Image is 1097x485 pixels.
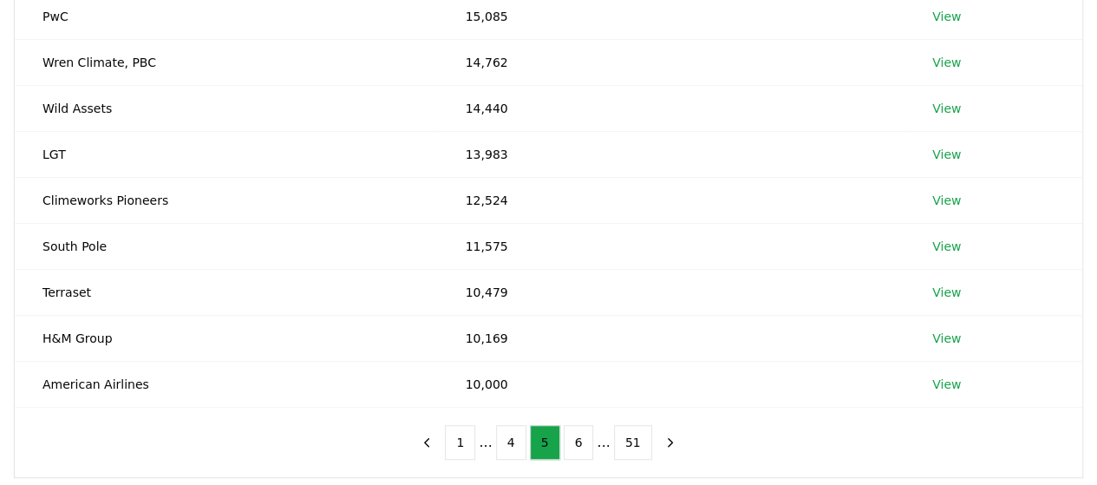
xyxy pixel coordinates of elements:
[932,192,961,209] a: View
[614,425,652,460] button: 51
[564,425,594,460] button: 6
[530,425,560,460] button: 5
[15,131,438,177] td: LGT
[932,330,961,347] a: View
[15,85,438,131] td: Wild Assets
[496,425,526,460] button: 4
[438,361,904,407] td: 10,000
[932,284,961,301] a: View
[597,432,610,453] li: ...
[15,223,438,269] td: South Pole
[932,376,961,393] a: View
[15,269,438,315] td: Terraset
[438,39,904,85] td: 14,762
[932,8,961,25] a: View
[438,315,904,361] td: 10,169
[15,315,438,361] td: H&M Group
[932,146,961,163] a: View
[438,269,904,315] td: 10,479
[932,54,961,71] a: View
[932,238,961,255] a: View
[656,425,685,460] button: next page
[438,223,904,269] td: 11,575
[479,432,492,453] li: ...
[438,177,904,223] td: 12,524
[445,425,475,460] button: 1
[438,131,904,177] td: 13,983
[15,39,438,85] td: Wren Climate, PBC
[15,361,438,407] td: American Airlines
[412,425,441,460] button: previous page
[932,100,961,117] a: View
[438,85,904,131] td: 14,440
[15,177,438,223] td: Climeworks Pioneers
